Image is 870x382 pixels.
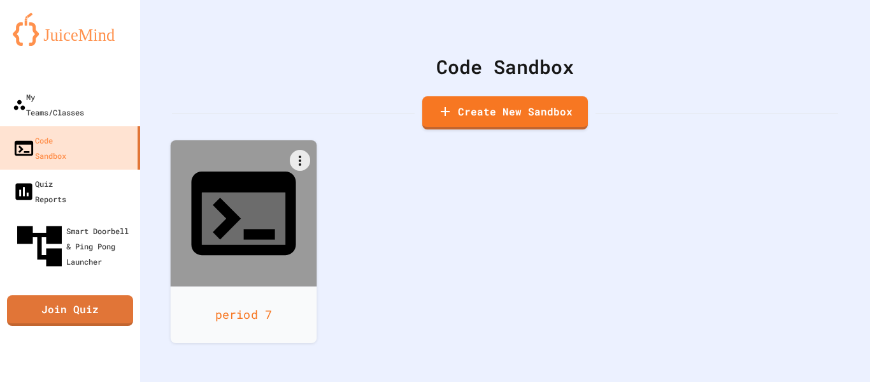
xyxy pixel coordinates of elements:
[171,140,317,343] a: period 7
[13,219,135,273] div: Smart Doorbell & Ping Pong Launcher
[422,96,588,129] a: Create New Sandbox
[13,13,127,46] img: logo-orange.svg
[13,133,66,163] div: Code Sandbox
[13,89,84,120] div: My Teams/Classes
[171,286,317,343] div: period 7
[13,176,66,207] div: Quiz Reports
[7,295,133,326] a: Join Quiz
[172,52,838,81] div: Code Sandbox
